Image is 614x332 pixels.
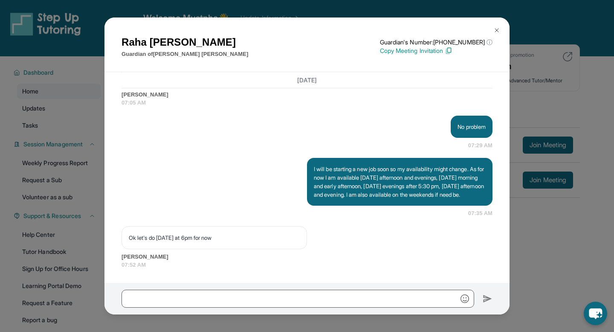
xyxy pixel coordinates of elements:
[493,27,500,34] img: Close Icon
[468,141,492,150] span: 07:29 AM
[122,35,248,50] h1: Raha [PERSON_NAME]
[380,47,492,55] p: Copy Meeting Invitation
[460,294,469,303] img: Emoji
[314,165,486,199] p: I will be starting a new job soon so my availability might change. As for now I am available [DAT...
[458,122,486,131] p: No problem
[483,294,492,304] img: Send icon
[584,302,607,325] button: chat-button
[122,76,492,84] h3: [DATE]
[122,261,492,269] span: 07:52 AM
[122,253,492,261] span: [PERSON_NAME]
[487,38,492,47] span: ⓘ
[129,233,300,242] p: Ok let's do [DATE] at 6pm for now
[445,47,452,55] img: Copy Icon
[380,38,492,47] p: Guardian's Number: [PHONE_NUMBER]
[468,209,492,218] span: 07:35 AM
[122,90,492,99] span: [PERSON_NAME]
[122,50,248,58] p: Guardian of [PERSON_NAME] [PERSON_NAME]
[122,99,492,107] span: 07:05 AM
